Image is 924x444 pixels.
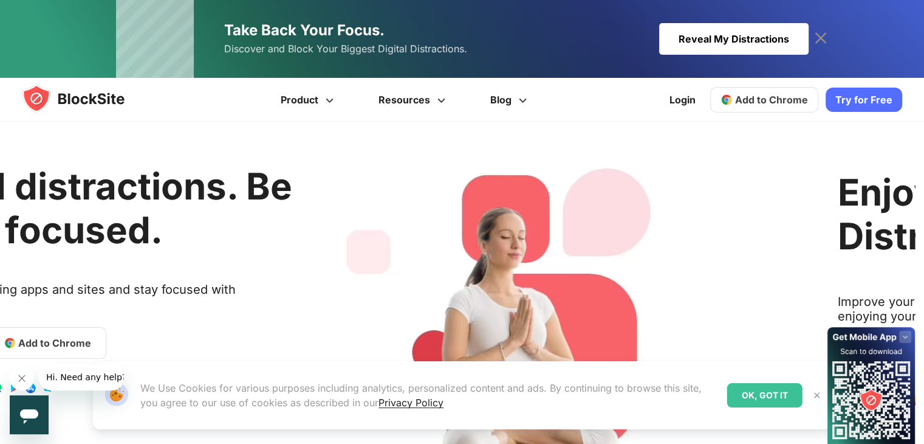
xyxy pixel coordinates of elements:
[140,381,717,410] p: We Use Cookies for various purposes including analytics, personalized content and ads. By continu...
[735,94,808,106] span: Add to Chrome
[727,383,803,408] div: OK, GOT IT
[224,21,385,39] span: Take Back Your Focus.
[710,87,818,113] a: Add to Chrome
[470,78,551,122] a: Blog
[378,397,443,409] a: Privacy Policy
[260,78,358,122] a: Product
[10,366,34,390] iframe: Close message
[659,23,809,55] div: Reveal My Distractions
[720,94,733,106] img: chrome-icon.svg
[809,387,825,403] button: Close
[22,84,148,113] img: blocksite-icon.5d769676.svg
[812,390,822,400] img: Close
[224,40,467,58] span: Discover and Block Your Biggest Digital Distractions.
[7,9,87,18] span: Hi. Need any help?
[662,85,703,114] a: Login
[10,395,49,434] iframe: Button to launch messaging window
[39,364,124,390] iframe: Message from company
[18,336,91,350] span: Add to Chrome
[358,78,470,122] a: Resources
[826,88,902,112] a: Try for Free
